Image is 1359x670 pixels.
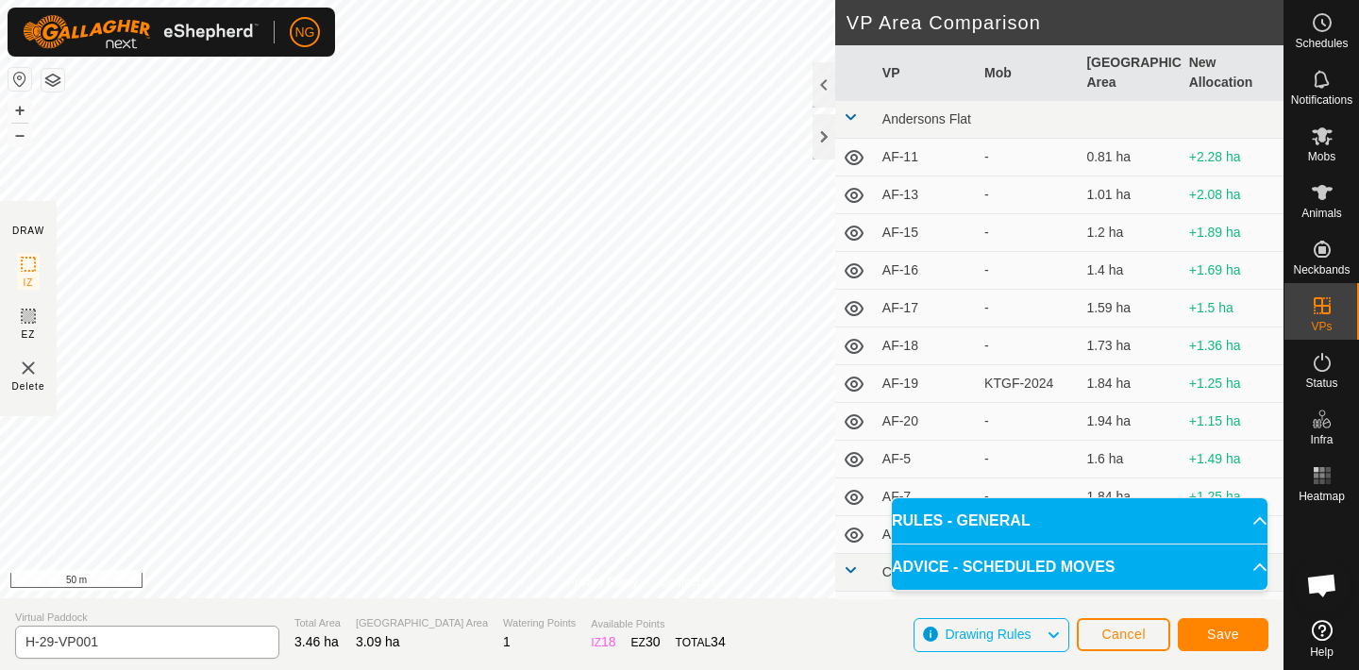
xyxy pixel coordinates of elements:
[503,615,576,631] span: Watering Points
[1310,646,1334,658] span: Help
[591,616,725,632] span: Available Points
[984,260,1071,280] div: -
[1207,627,1239,642] span: Save
[1308,151,1335,162] span: Mobs
[8,124,31,146] button: –
[1079,441,1181,478] td: 1.6 ha
[892,556,1115,578] span: ADVICE - SCHEDULED MOVES
[984,336,1071,356] div: -
[945,627,1031,642] span: Drawing Rules
[875,441,977,478] td: AF-5
[875,365,977,403] td: AF-19
[892,510,1031,532] span: RULES - GENERAL
[1079,214,1181,252] td: 1.2 ha
[1310,434,1333,445] span: Infra
[875,327,977,365] td: AF-18
[1284,612,1359,665] a: Help
[1311,321,1332,332] span: VPs
[12,224,44,238] div: DRAW
[661,574,716,591] a: Contact Us
[882,111,971,126] span: Andersons Flat
[875,214,977,252] td: AF-15
[875,176,977,214] td: AF-13
[875,45,977,101] th: VP
[1079,478,1181,516] td: 1.84 ha
[1101,627,1146,642] span: Cancel
[977,45,1079,101] th: Mob
[295,23,315,42] span: NG
[17,357,40,379] img: VP
[1182,365,1283,403] td: +1.25 ha
[1079,252,1181,290] td: 1.4 ha
[1299,491,1345,502] span: Heatmap
[1182,327,1283,365] td: +1.36 ha
[1182,403,1283,441] td: +1.15 ha
[711,634,726,649] span: 34
[1077,618,1170,651] button: Cancel
[23,15,259,49] img: Gallagher Logo
[984,298,1071,318] div: -
[984,147,1071,167] div: -
[503,634,511,649] span: 1
[1182,176,1283,214] td: +2.08 ha
[24,276,34,290] span: IZ
[1293,264,1350,276] span: Neckbands
[1182,45,1283,101] th: New Allocation
[15,610,279,626] span: Virtual Paddock
[1079,327,1181,365] td: 1.73 ha
[875,252,977,290] td: AF-16
[875,403,977,441] td: AF-20
[984,185,1071,205] div: -
[1079,365,1181,403] td: 1.84 ha
[1182,290,1283,327] td: +1.5 ha
[12,379,45,394] span: Delete
[984,374,1071,394] div: KTGF-2024
[1079,139,1181,176] td: 0.81 ha
[875,592,977,629] td: C-10
[892,544,1267,590] p-accordion-header: ADVICE - SCHEDULED MOVES
[356,615,488,631] span: [GEOGRAPHIC_DATA] Area
[882,564,953,579] span: Competition
[875,478,977,516] td: AF-7
[875,290,977,327] td: AF-17
[631,632,661,652] div: EZ
[875,516,977,554] td: AF-9
[1182,139,1283,176] td: +2.28 ha
[22,327,36,342] span: EZ
[892,498,1267,544] p-accordion-header: RULES - GENERAL
[1291,94,1352,106] span: Notifications
[1182,252,1283,290] td: +1.69 ha
[42,69,64,92] button: Map Layers
[1305,377,1337,389] span: Status
[1079,176,1181,214] td: 1.01 ha
[984,487,1071,507] div: -
[8,99,31,122] button: +
[1079,290,1181,327] td: 1.59 ha
[591,632,615,652] div: IZ
[1178,618,1268,651] button: Save
[875,139,977,176] td: AF-11
[567,574,638,591] a: Privacy Policy
[984,223,1071,243] div: -
[1182,478,1283,516] td: +1.25 ha
[984,449,1071,469] div: -
[1182,214,1283,252] td: +1.89 ha
[1182,441,1283,478] td: +1.49 ha
[676,632,726,652] div: TOTAL
[646,634,661,649] span: 30
[1079,403,1181,441] td: 1.94 ha
[1301,208,1342,219] span: Animals
[294,615,341,631] span: Total Area
[1079,45,1181,101] th: [GEOGRAPHIC_DATA] Area
[8,68,31,91] button: Reset Map
[1295,38,1348,49] span: Schedules
[984,411,1071,431] div: -
[847,11,1283,34] h2: VP Area Comparison
[1294,557,1351,613] div: Open chat
[356,634,400,649] span: 3.09 ha
[294,634,339,649] span: 3.46 ha
[601,634,616,649] span: 18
